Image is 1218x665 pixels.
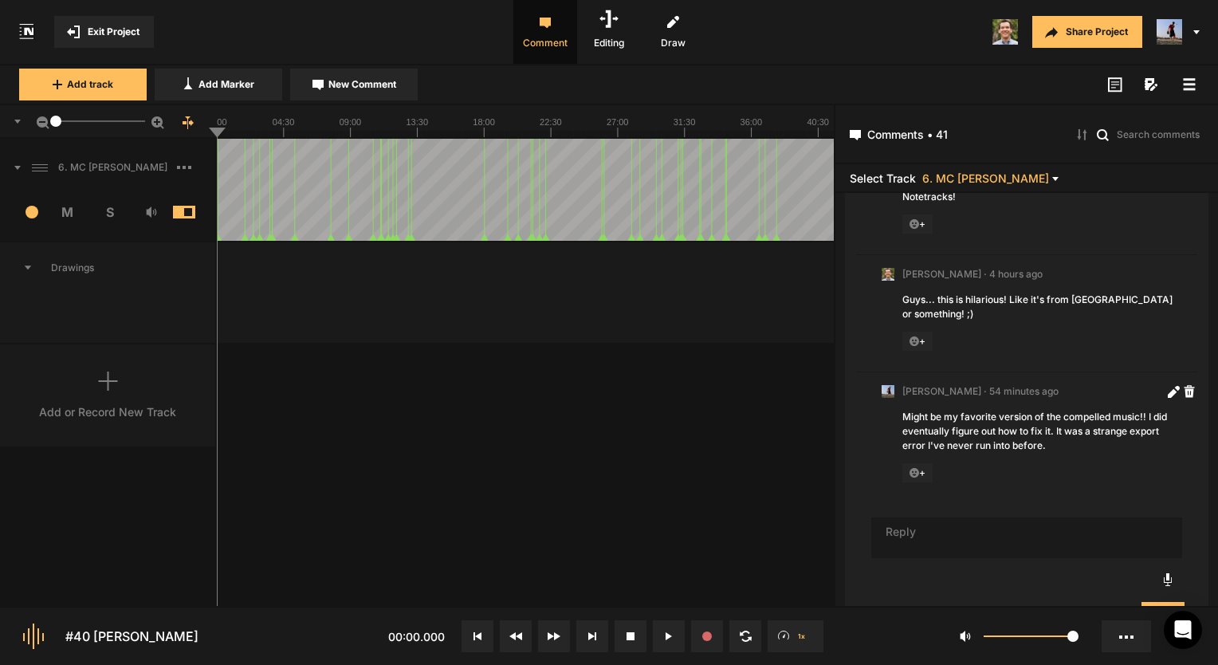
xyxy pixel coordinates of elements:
[273,117,295,127] text: 04:30
[1090,602,1141,621] button: Cancel
[388,630,445,643] span: 00:00.000
[674,117,696,127] text: 31:30
[1141,602,1185,621] button: Post
[155,69,282,100] button: Add Marker
[902,293,1177,321] div: Guys... this is hilarious! Like it's from [GEOGRAPHIC_DATA] or something! ;)
[1164,611,1202,649] div: Open Intercom Messenger
[1032,16,1142,48] button: Share Project
[540,117,562,127] text: 22:30
[882,268,894,281] img: 424769395311cb87e8bb3f69157a6d24
[88,203,131,222] span: S
[473,117,495,127] text: 18:00
[340,117,362,127] text: 09:00
[741,117,763,127] text: 36:00
[406,117,428,127] text: 13:30
[39,403,176,420] div: Add or Record New Track
[902,410,1177,453] div: Might be my favorite version of the compelled music!! I did eventually figure out how to fix it. ...
[807,117,829,127] text: 40:30
[198,77,254,92] span: Add Marker
[607,117,629,127] text: 27:00
[65,627,198,646] div: #40 [PERSON_NAME]
[992,19,1018,45] img: 424769395311cb87e8bb3f69157a6d24
[835,164,1218,193] header: Select Track
[902,214,933,234] span: +
[1157,19,1182,45] img: ACg8ocJ5zrP0c3SJl5dKscm-Goe6koz8A9fWD7dpguHuX8DX5VIxymM=s96-c
[290,69,418,100] button: New Comment
[88,25,139,39] span: Exit Project
[902,463,933,482] span: +
[19,69,147,100] button: Add track
[328,77,396,92] span: New Comment
[922,172,1049,184] span: 6. MC [PERSON_NAME]
[54,16,154,48] button: Exit Project
[1115,126,1204,142] input: Search comments
[768,620,823,652] button: 1x
[871,517,1182,559] textarea: To enrich screen reader interactions, please activate Accessibility in Grammarly extension settings
[47,203,89,222] span: M
[835,105,1218,164] header: Comments • 41
[902,267,1043,281] span: [PERSON_NAME] · 4 hours ago
[67,77,113,92] span: Add track
[902,332,933,351] span: +
[902,384,1059,399] span: [PERSON_NAME] · 54 minutes ago
[882,385,894,398] img: ACg8ocJ5zrP0c3SJl5dKscm-Goe6koz8A9fWD7dpguHuX8DX5VIxymM=s96-c
[52,160,177,175] span: 6. MC [PERSON_NAME]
